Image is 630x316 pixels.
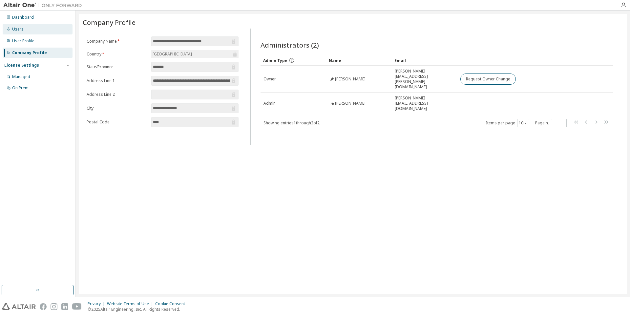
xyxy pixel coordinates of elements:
div: Users [12,27,24,32]
label: Postal Code [87,119,147,125]
img: instagram.svg [51,303,57,310]
label: City [87,106,147,111]
span: Showing entries 1 through 2 of 2 [263,120,320,126]
img: youtube.svg [72,303,82,310]
span: Owner [263,76,276,82]
span: Items per page [486,119,529,127]
button: 10 [519,120,528,126]
img: facebook.svg [40,303,47,310]
img: altair_logo.svg [2,303,36,310]
img: Altair One [3,2,85,9]
div: [GEOGRAPHIC_DATA] [152,51,193,58]
label: Address Line 2 [87,92,147,97]
div: On Prem [12,85,29,91]
div: Privacy [88,301,107,306]
span: Admin Type [263,58,287,63]
div: User Profile [12,38,34,44]
div: Dashboard [12,15,34,20]
div: Managed [12,74,30,79]
label: Address Line 1 [87,78,147,83]
span: Page n. [535,119,567,127]
div: [GEOGRAPHIC_DATA] [151,50,239,58]
span: Admin [263,101,276,106]
div: License Settings [4,63,39,68]
span: Company Profile [83,18,136,27]
label: State/Province [87,64,147,70]
button: Request Owner Change [460,74,516,85]
label: Company Name [87,39,147,44]
div: Website Terms of Use [107,301,155,306]
div: Email [394,55,455,66]
div: Company Profile [12,50,47,55]
span: [PERSON_NAME] [335,101,366,106]
div: Name [329,55,389,66]
span: Administrators (2) [261,40,319,50]
label: Country [87,52,147,57]
span: [PERSON_NAME][EMAIL_ADDRESS][DOMAIN_NAME] [395,95,454,111]
span: [PERSON_NAME][EMAIL_ADDRESS][PERSON_NAME][DOMAIN_NAME] [395,69,454,90]
div: Cookie Consent [155,301,189,306]
img: linkedin.svg [61,303,68,310]
span: [PERSON_NAME] [335,76,366,82]
p: © 2025 Altair Engineering, Inc. All Rights Reserved. [88,306,189,312]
